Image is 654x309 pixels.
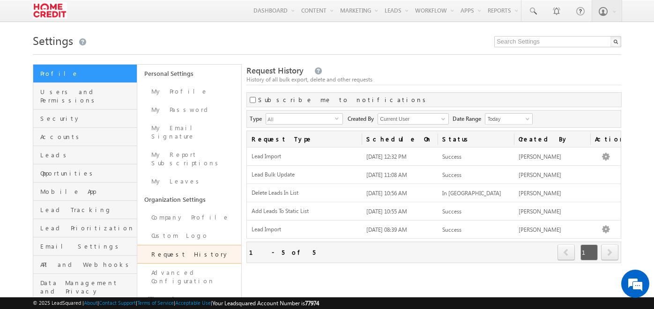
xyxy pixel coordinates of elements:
[175,300,211,306] a: Acceptable Use
[246,65,304,76] span: Request History
[247,131,361,147] a: Request Type
[212,300,319,307] span: Your Leadsquared Account Number is
[33,146,137,164] a: Leads
[442,153,461,160] span: Success
[366,226,407,233] span: [DATE] 08:39 AM
[519,208,561,215] span: [PERSON_NAME]
[252,189,357,197] span: Delete Leads In List
[137,227,241,245] a: Custom Logo
[252,207,357,215] span: Add Leads To Static List
[137,172,241,191] a: My Leaves
[33,2,67,19] img: Custom Logo
[84,300,97,306] a: About
[33,256,137,274] a: API and Webhooks
[436,114,448,124] a: Show All Items
[137,245,241,264] a: Request History
[33,110,137,128] a: Security
[33,128,137,146] a: Accounts
[33,164,137,183] a: Opportunities
[519,171,561,178] span: [PERSON_NAME]
[519,226,561,233] span: [PERSON_NAME]
[335,116,342,120] span: select
[250,113,266,123] span: Type
[40,279,134,295] span: Data Management and Privacy
[33,237,137,256] a: Email Settings
[40,88,134,104] span: Users and Permissions
[137,191,241,208] a: Organization Settings
[137,119,241,146] a: My Email Signature
[137,300,174,306] a: Terms of Service
[366,190,407,197] span: [DATE] 10:56 AM
[348,113,378,123] span: Created By
[305,300,319,307] span: 77974
[557,245,575,260] a: prev
[33,219,137,237] a: Lead Prioritization
[137,264,241,290] a: Advanced Configuration
[494,36,621,47] input: Search Settings
[485,115,530,123] span: Today
[266,114,335,124] span: All
[249,247,315,257] div: 1 - 5 of 5
[514,131,590,147] a: Created By
[442,171,461,178] span: Success
[601,245,618,260] a: next
[442,226,461,233] span: Success
[266,113,343,125] div: All
[246,75,621,84] div: History of all bulk export, delete and other requests
[33,65,137,83] a: Profile
[485,113,533,125] a: Today
[33,183,137,201] a: Mobile App
[362,131,438,147] a: Schedule On
[519,153,561,160] span: [PERSON_NAME]
[378,113,449,125] input: Type to Search
[252,153,357,161] span: Lead Import
[33,201,137,219] a: Lead Tracking
[40,69,134,78] span: Profile
[40,260,134,269] span: API and Webhooks
[137,82,241,101] a: My Profile
[40,242,134,250] span: Email Settings
[33,299,319,308] span: © 2025 LeadSquared | | | | |
[40,206,134,214] span: Lead Tracking
[40,224,134,232] span: Lead Prioritization
[33,33,73,48] span: Settings
[580,244,598,260] span: 1
[366,153,407,160] span: [DATE] 12:32 PM
[137,101,241,119] a: My Password
[366,171,407,178] span: [DATE] 11:08 AM
[40,151,134,159] span: Leads
[33,83,137,110] a: Users and Permissions
[40,169,134,177] span: Opportunities
[252,226,357,234] span: Lead Import
[438,131,514,147] a: Status
[40,114,134,123] span: Security
[40,132,134,141] span: Accounts
[99,300,136,306] a: Contact Support
[137,208,241,227] a: Company Profile
[442,190,501,197] span: In [GEOGRAPHIC_DATA]
[366,208,407,215] span: [DATE] 10:55 AM
[442,208,461,215] span: Success
[252,171,357,179] span: Lead Bulk Update
[519,190,561,197] span: [PERSON_NAME]
[137,146,241,172] a: My Report Subscriptions
[137,65,241,82] a: Personal Settings
[33,274,137,301] a: Data Management and Privacy
[453,113,485,123] span: Date Range
[590,131,621,147] span: Actions
[258,96,429,104] label: Subscribe me to notifications
[137,290,241,308] a: Billing and Usage
[40,187,134,196] span: Mobile App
